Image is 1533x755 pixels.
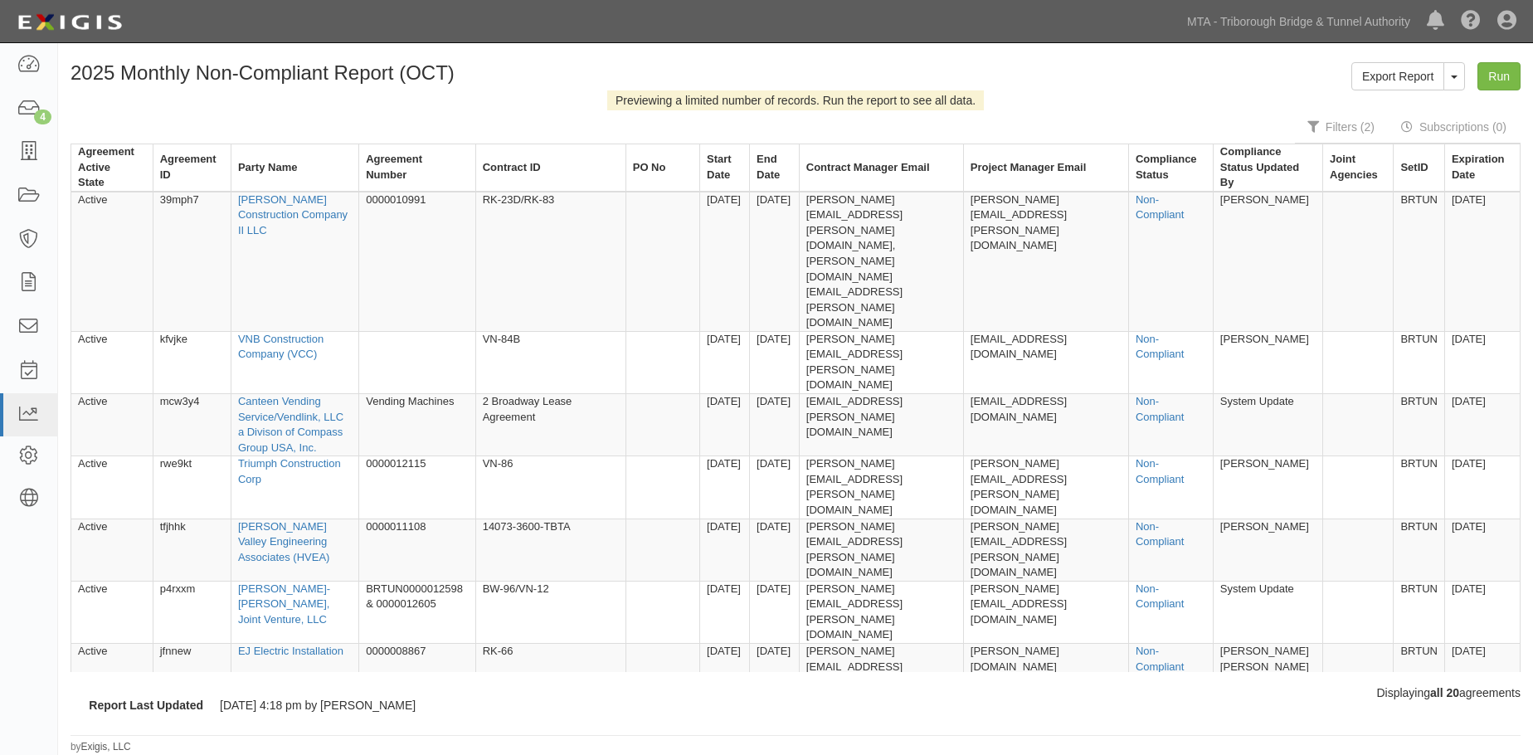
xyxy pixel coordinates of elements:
td: [PERSON_NAME] [1213,192,1322,332]
div: Agreement Number [366,152,461,183]
a: Non-Compliant [1136,193,1185,222]
td: Active [71,456,153,519]
a: Non-Compliant [1136,457,1185,485]
td: BRTUN [1394,456,1445,519]
a: Triumph Construction Corp [238,457,341,485]
small: by [71,740,131,754]
div: PO No [633,160,666,176]
a: Non-Compliant [1136,645,1185,673]
a: Non-Compliant [1136,520,1185,548]
div: Agreement ID [160,152,217,183]
a: Canteen Vending Service/Vendlink, LLC a Divison of Compass Group USA, Inc. [238,395,343,454]
td: [DATE] [750,456,800,519]
i: Help Center - Complianz [1461,12,1481,32]
td: [PERSON_NAME][EMAIL_ADDRESS][PERSON_NAME][DOMAIN_NAME] [799,519,963,581]
td: 2 Broadway Lease Agreement [475,394,625,456]
td: mcw3y4 [153,394,231,456]
div: Compliance Status [1136,152,1200,183]
td: [DATE] [700,581,750,643]
div: Compliance Status Updated By [1220,144,1309,191]
div: Start Date [707,152,736,183]
td: [DATE] [1444,394,1520,456]
td: [DATE] [750,519,800,581]
a: EJ Electric Installation [238,645,343,657]
td: BRTUN [1394,192,1445,332]
td: Active [71,192,153,332]
td: BRTUN [1394,519,1445,581]
td: [PERSON_NAME][EMAIL_ADDRESS][PERSON_NAME][DOMAIN_NAME] [799,581,963,643]
div: Previewing a limited number of records. Run the report to see all data. [607,90,984,110]
td: [PERSON_NAME] [1213,331,1322,393]
div: Project Manager Email [971,160,1086,176]
div: Contract Manager Email [806,160,930,176]
div: Joint Agencies [1330,152,1380,183]
td: VN-84B [475,331,625,393]
td: [PERSON_NAME][EMAIL_ADDRESS][PERSON_NAME][DOMAIN_NAME] [963,519,1128,581]
img: logo-5460c22ac91f19d4615b14bd174203de0afe785f0fc80cf4dbbc73dc1793850b.png [12,7,127,37]
div: Party Name [238,160,298,176]
a: Subscriptions (0) [1389,110,1519,144]
a: VNB Construction Company (VCC) [238,333,324,361]
td: [PERSON_NAME][EMAIL_ADDRESS][PERSON_NAME][DOMAIN_NAME] [799,331,963,393]
td: RK-23D/RK-83 [475,192,625,332]
td: [PERSON_NAME] [1213,456,1322,519]
td: Active [71,581,153,643]
td: [DATE] [1444,581,1520,643]
h1: 2025 Monthly Non-Compliant Report (OCT) [71,62,783,84]
div: Expiration Date [1452,152,1506,183]
td: [DATE] [1444,456,1520,519]
td: [DATE] [700,331,750,393]
div: End Date [757,152,786,183]
a: [PERSON_NAME] Construction Company II LLC [238,193,348,236]
td: [DATE] [700,394,750,456]
td: BRTUN [1394,581,1445,643]
td: [EMAIL_ADDRESS][PERSON_NAME][DOMAIN_NAME] [799,394,963,456]
div: Contract ID [483,160,541,176]
a: Non-Compliant [1136,582,1185,611]
td: Active [71,394,153,456]
a: Non-Compliant [1136,395,1185,423]
td: 0000012115 [359,456,475,519]
td: [DATE] [700,519,750,581]
a: Run [1477,62,1521,90]
td: BRTUN [1394,394,1445,456]
div: Displaying agreements [673,684,1533,701]
td: [DATE] [750,394,800,456]
td: 0000011108 [359,519,475,581]
td: kfvjke [153,331,231,393]
td: [PERSON_NAME][EMAIL_ADDRESS][PERSON_NAME][DOMAIN_NAME] [799,456,963,519]
td: System Update [1213,394,1322,456]
td: BW-96/VN-12 [475,581,625,643]
td: [DATE] [700,456,750,519]
td: [DATE] [1444,192,1520,332]
div: Agreement Active State [78,144,139,191]
td: [DATE] [700,192,750,332]
td: tfjhhk [153,519,231,581]
div: SetID [1400,160,1428,176]
div: 4 [34,110,51,124]
td: [PERSON_NAME][EMAIL_ADDRESS][DOMAIN_NAME] [963,581,1128,643]
td: Vending Machines [359,394,475,456]
td: [PERSON_NAME][EMAIL_ADDRESS][PERSON_NAME][DOMAIN_NAME] [963,192,1128,332]
td: p4rxxm [153,581,231,643]
a: MTA - Triborough Bridge & Tunnel Authority [1179,5,1419,38]
td: 0000010991 [359,192,475,332]
a: Exigis, LLC [81,741,131,753]
td: Active [71,519,153,581]
td: System Update [1213,581,1322,643]
b: all 20 [1430,686,1459,699]
td: [DATE] [1444,331,1520,393]
a: Non-Compliant [1136,333,1185,361]
td: [PERSON_NAME] [1213,519,1322,581]
td: BRTUN0000012598 & 0000012605 [359,581,475,643]
td: [PERSON_NAME][EMAIL_ADDRESS][PERSON_NAME][DOMAIN_NAME] [963,456,1128,519]
td: 39mph7 [153,192,231,332]
td: [DATE] [750,192,800,332]
td: [PERSON_NAME][EMAIL_ADDRESS][PERSON_NAME][DOMAIN_NAME], [PERSON_NAME][DOMAIN_NAME][EMAIL_ADDRESS]... [799,192,963,332]
td: [DATE] [750,331,800,393]
td: [EMAIL_ADDRESS][DOMAIN_NAME] [963,394,1128,456]
a: Export Report [1351,62,1444,90]
dt: Report Last Updated [71,697,203,714]
td: rwe9kt [153,456,231,519]
td: [DATE] [1444,519,1520,581]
